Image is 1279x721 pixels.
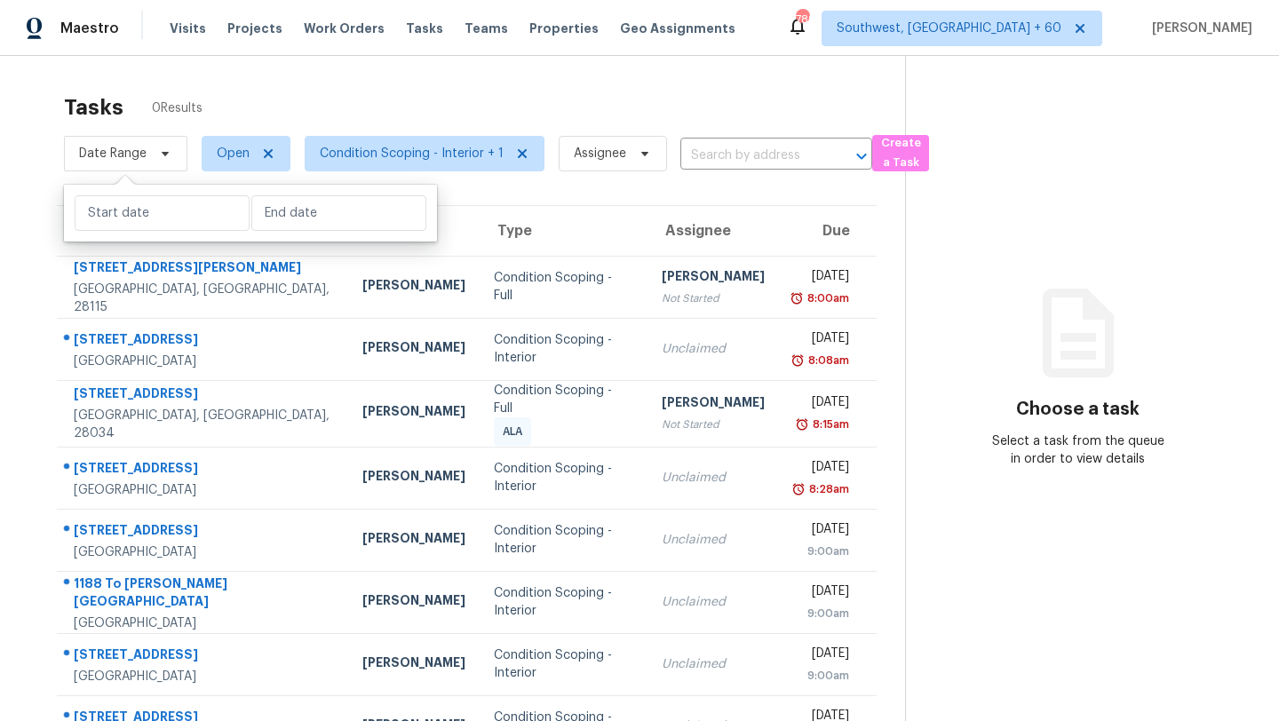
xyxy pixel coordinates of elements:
[680,142,822,170] input: Search by address
[74,668,334,685] div: [GEOGRAPHIC_DATA]
[809,416,849,433] div: 8:15am
[795,416,809,433] img: Overdue Alarm Icon
[793,605,849,622] div: 9:00am
[793,645,849,667] div: [DATE]
[74,353,334,370] div: [GEOGRAPHIC_DATA]
[480,206,647,256] th: Type
[503,423,529,440] span: ALA
[320,145,504,162] span: Condition Scoping - Interior + 1
[662,340,765,358] div: Unclaimed
[872,135,929,171] button: Create a Task
[662,416,765,433] div: Not Started
[362,276,465,298] div: [PERSON_NAME]
[64,99,123,116] h2: Tasks
[362,529,465,551] div: [PERSON_NAME]
[662,267,765,289] div: [PERSON_NAME]
[647,206,779,256] th: Assignee
[790,352,805,369] img: Overdue Alarm Icon
[152,99,203,117] span: 0 Results
[75,195,250,231] input: Start date
[662,393,765,416] div: [PERSON_NAME]
[790,289,804,307] img: Overdue Alarm Icon
[992,432,1164,468] div: Select a task from the queue in order to view details
[494,269,632,305] div: Condition Scoping - Full
[74,281,334,316] div: [GEOGRAPHIC_DATA], [GEOGRAPHIC_DATA], 28115
[74,258,334,281] div: [STREET_ADDRESS][PERSON_NAME]
[494,584,632,620] div: Condition Scoping - Interior
[494,382,632,417] div: Condition Scoping - Full
[837,20,1061,37] span: Southwest, [GEOGRAPHIC_DATA] + 60
[494,460,632,495] div: Condition Scoping - Interior
[74,614,334,632] div: [GEOGRAPHIC_DATA]
[779,206,877,256] th: Due
[620,20,735,37] span: Geo Assignments
[251,195,426,231] input: End date
[74,521,334,543] div: [STREET_ADDRESS]
[74,407,334,442] div: [GEOGRAPHIC_DATA], [GEOGRAPHIC_DATA], 28034
[362,402,465,424] div: [PERSON_NAME]
[662,655,765,673] div: Unclaimed
[170,20,206,37] span: Visits
[805,352,849,369] div: 8:08am
[662,469,765,487] div: Unclaimed
[74,646,334,668] div: [STREET_ADDRESS]
[793,393,849,416] div: [DATE]
[74,384,334,407] div: [STREET_ADDRESS]
[494,522,632,558] div: Condition Scoping - Interior
[793,329,849,352] div: [DATE]
[217,145,250,162] span: Open
[793,582,849,605] div: [DATE]
[465,20,508,37] span: Teams
[849,144,874,169] button: Open
[57,206,348,256] th: Address
[804,289,849,307] div: 8:00am
[793,520,849,543] div: [DATE]
[881,133,920,174] span: Create a Task
[529,20,599,37] span: Properties
[494,331,632,367] div: Condition Scoping - Interior
[662,593,765,611] div: Unclaimed
[227,20,282,37] span: Projects
[79,145,147,162] span: Date Range
[662,531,765,549] div: Unclaimed
[574,145,626,162] span: Assignee
[74,481,334,499] div: [GEOGRAPHIC_DATA]
[60,20,119,37] span: Maestro
[793,667,849,685] div: 9:00am
[74,330,334,353] div: [STREET_ADDRESS]
[793,458,849,480] div: [DATE]
[74,574,334,614] div: 1188 To [PERSON_NAME][GEOGRAPHIC_DATA]
[1145,20,1252,37] span: [PERSON_NAME]
[793,267,849,289] div: [DATE]
[494,646,632,682] div: Condition Scoping - Interior
[362,467,465,489] div: [PERSON_NAME]
[74,459,334,481] div: [STREET_ADDRESS]
[362,591,465,614] div: [PERSON_NAME]
[806,480,849,498] div: 8:28am
[796,11,808,28] div: 789
[662,289,765,307] div: Not Started
[74,543,334,561] div: [GEOGRAPHIC_DATA]
[406,22,443,35] span: Tasks
[1016,400,1140,418] h3: Choose a task
[362,338,465,360] div: [PERSON_NAME]
[793,543,849,560] div: 9:00am
[362,654,465,676] div: [PERSON_NAME]
[304,20,385,37] span: Work Orders
[791,480,806,498] img: Overdue Alarm Icon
